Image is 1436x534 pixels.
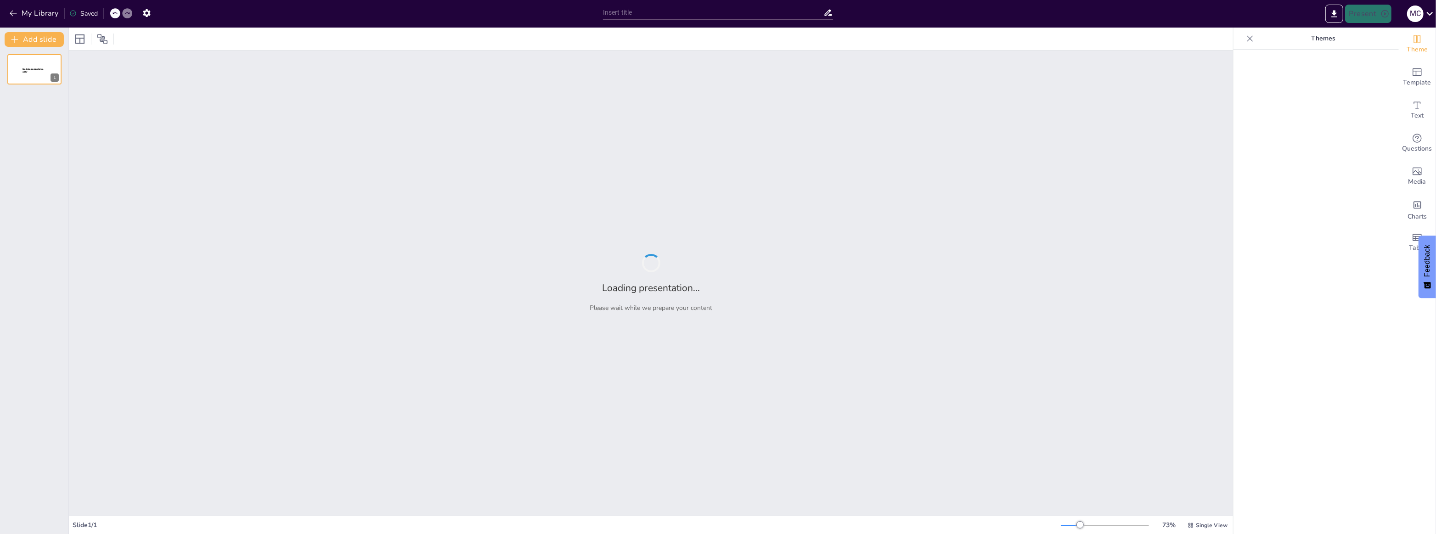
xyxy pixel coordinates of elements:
div: Add charts and graphs [1399,193,1436,226]
button: My Library [7,6,62,21]
div: 1 [7,54,62,84]
div: Saved [69,9,98,18]
span: Table [1409,243,1425,253]
button: Present [1345,5,1391,23]
div: Get real-time input from your audience [1399,127,1436,160]
button: Add slide [5,32,64,47]
div: 73 % [1158,521,1180,529]
div: Change the overall theme [1399,28,1436,61]
div: M c [1407,6,1424,22]
div: 1 [51,73,59,82]
span: Position [97,34,108,45]
button: Export to PowerPoint [1325,5,1343,23]
p: Themes [1257,28,1390,50]
span: Theme [1407,45,1428,55]
button: Feedback - Show survey [1419,236,1436,298]
div: Add a table [1399,226,1436,259]
span: Template [1403,78,1431,88]
div: Add text boxes [1399,94,1436,127]
div: Slide 1 / 1 [73,521,1061,529]
input: Insert title [603,6,823,19]
span: Single View [1196,522,1228,529]
div: Add ready made slides [1399,61,1436,94]
h2: Loading presentation... [602,281,700,294]
span: Text [1411,111,1424,121]
span: Sendsteps presentation editor [23,68,44,73]
span: Media [1408,177,1426,187]
div: Layout [73,32,87,46]
span: Charts [1408,212,1427,222]
p: Please wait while we prepare your content [590,304,712,312]
span: Feedback [1423,245,1431,277]
button: M c [1407,5,1424,23]
span: Questions [1402,144,1432,154]
div: Add images, graphics, shapes or video [1399,160,1436,193]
